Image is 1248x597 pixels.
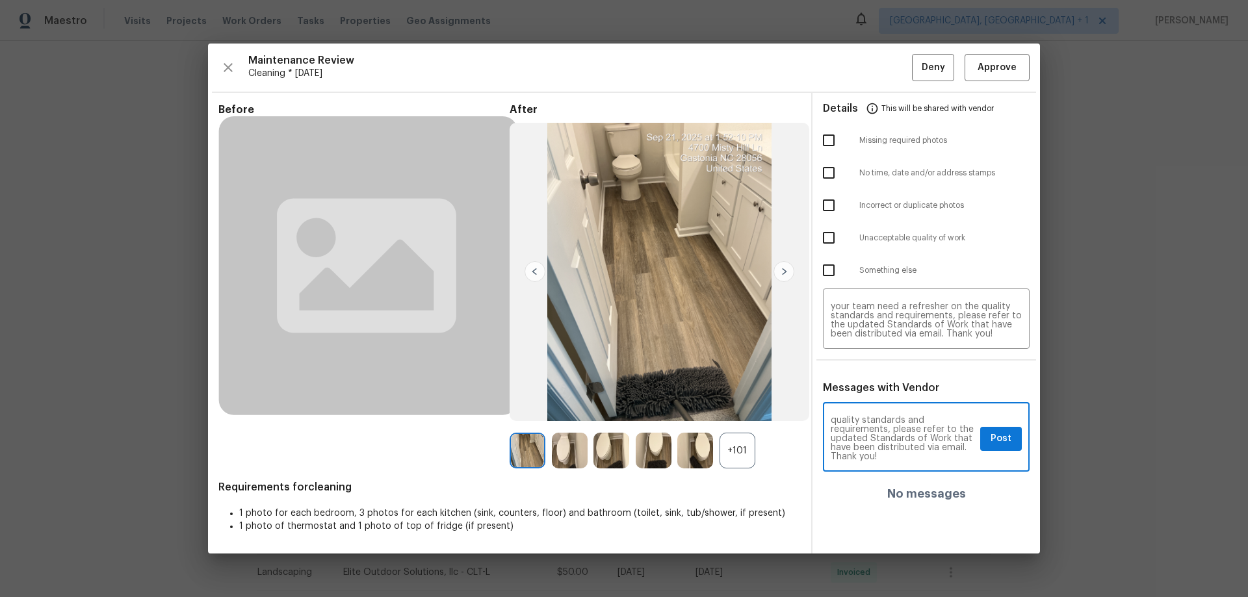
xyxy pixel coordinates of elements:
span: Post [991,431,1011,447]
button: Approve [965,54,1030,82]
span: No time, date and/or address stamps [859,168,1030,179]
span: Something else [859,265,1030,276]
span: Messages with Vendor [823,383,939,393]
h4: No messages [887,487,966,500]
span: Details [823,93,858,124]
div: Unacceptable quality of work [812,222,1040,254]
span: Deny [922,60,945,76]
textarea: Maintenance Audit Team: Hello! Unfortunately, this cleaning visit completed on [DATE] has been de... [831,416,975,461]
img: right-chevron-button-url [773,261,794,282]
img: left-chevron-button-url [525,261,545,282]
span: Cleaning * [DATE] [248,67,912,80]
li: 1 photo for each bedroom, 3 photos for each kitchen (sink, counters, floor) and bathroom (toilet,... [239,507,801,520]
span: Unacceptable quality of work [859,233,1030,244]
div: Incorrect or duplicate photos [812,189,1040,222]
span: After [510,103,801,116]
div: Missing required photos [812,124,1040,157]
span: Incorrect or duplicate photos [859,200,1030,211]
span: Before [218,103,510,116]
span: Requirements for cleaning [218,481,801,494]
div: Something else [812,254,1040,286]
textarea: Maintenance Audit Team: Hello! Unfortunately, this cleaning visit completed on [DATE] has been de... [831,302,1022,338]
li: 1 photo of thermostat and 1 photo of top of fridge (if present) [239,520,801,533]
span: Maintenance Review [248,54,912,67]
button: Deny [912,54,954,82]
span: Missing required photos [859,135,1030,146]
button: Post [980,427,1022,451]
span: Approve [978,60,1017,76]
span: This will be shared with vendor [881,93,994,124]
div: +101 [720,433,755,468]
div: No time, date and/or address stamps [812,157,1040,189]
